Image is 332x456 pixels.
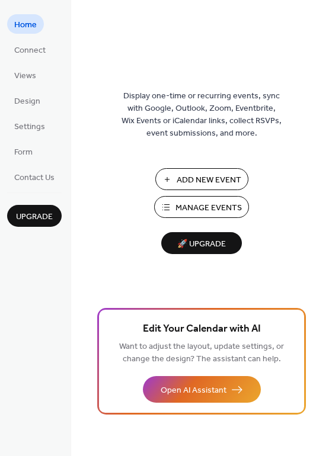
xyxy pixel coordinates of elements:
[7,40,53,59] a: Connect
[143,321,261,338] span: Edit Your Calendar with AI
[143,376,261,403] button: Open AI Assistant
[16,211,53,223] span: Upgrade
[14,172,55,184] span: Contact Us
[7,205,62,227] button: Upgrade
[122,90,282,140] span: Display one-time or recurring events, sync with Google, Outlook, Zoom, Eventbrite, Wix Events or ...
[161,232,242,254] button: 🚀 Upgrade
[155,168,248,190] button: Add New Event
[177,174,241,187] span: Add New Event
[7,14,44,34] a: Home
[14,19,37,31] span: Home
[14,44,46,57] span: Connect
[168,236,235,252] span: 🚀 Upgrade
[154,196,249,218] button: Manage Events
[14,95,40,108] span: Design
[14,121,45,133] span: Settings
[119,339,284,367] span: Want to adjust the layout, update settings, or change the design? The assistant can help.
[7,167,62,187] a: Contact Us
[175,202,242,214] span: Manage Events
[7,116,52,136] a: Settings
[14,70,36,82] span: Views
[7,91,47,110] a: Design
[7,142,40,161] a: Form
[161,384,226,397] span: Open AI Assistant
[14,146,33,159] span: Form
[7,65,43,85] a: Views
